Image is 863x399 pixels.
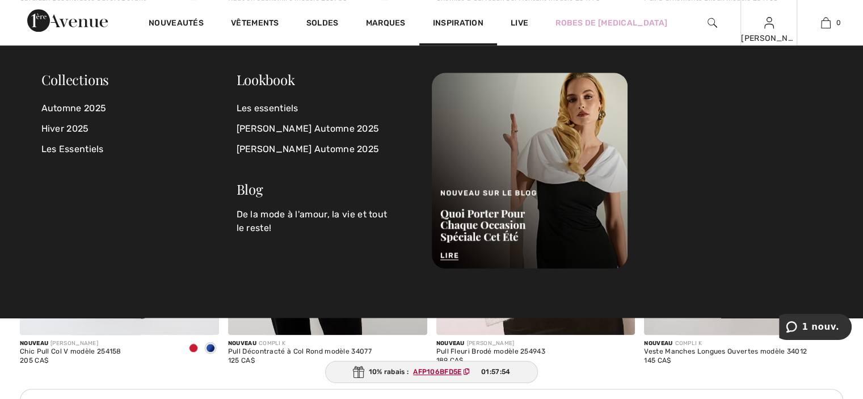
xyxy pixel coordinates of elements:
div: Royal Sapphire 163 [202,339,219,358]
a: Blog [237,180,263,198]
a: Lookbook [237,70,295,89]
p: De la mode à l'amour, la vie et tout le reste! [237,208,418,235]
span: Nouveau [436,340,465,347]
div: [PERSON_NAME] [436,339,545,348]
div: Cabernet/black [185,339,202,358]
span: 205 CA$ [20,356,48,364]
span: 01:57:54 [481,367,510,377]
img: Nouveau sur le blog [432,73,628,268]
a: Marques [366,18,406,30]
a: Hiver 2025 [41,119,237,139]
ins: AFP106BFD5E [413,368,461,376]
span: Collections [41,70,110,89]
div: 10% rabais : [325,361,538,383]
div: COMPLI K [228,339,372,348]
div: Veste Manches Longues Ouvertes modèle 34012 [644,348,807,356]
a: Automne 2025 [41,98,237,119]
a: Robes de [MEDICAL_DATA] [555,17,667,29]
div: [PERSON_NAME] [20,339,121,348]
img: recherche [708,16,717,30]
span: 125 CA$ [228,356,255,364]
span: Nouveau [644,340,672,347]
div: Chic Pull Col V modèle 254158 [20,348,121,356]
a: Les Essentiels [41,139,237,159]
a: Se connecter [764,17,774,28]
span: 189 CA$ [436,356,464,364]
img: Gift.svg [353,366,364,378]
a: Nouveautés [149,18,204,30]
a: Les essentiels [237,98,418,119]
img: 1ère Avenue [27,9,108,32]
span: Nouveau [20,340,48,347]
img: Mes infos [764,16,774,30]
div: Pull Décontracté à Col Rond modèle 34077 [228,348,372,356]
a: [PERSON_NAME] Automne 2025 [237,139,418,159]
div: [PERSON_NAME] [741,32,797,44]
iframe: Ouvre un widget dans lequel vous pouvez chatter avec l’un de nos agents [779,314,852,342]
div: Pull Fleuri Brodé modèle 254943 [436,348,545,356]
div: COMPLI K [644,339,807,348]
a: Soldes [306,18,339,30]
span: 0 [836,18,841,28]
span: 145 CA$ [644,356,671,364]
a: Nouveau sur le blog [432,165,628,175]
a: 0 [798,16,853,30]
a: Live [511,17,528,29]
span: Nouveau [228,340,256,347]
a: Vêtements [231,18,279,30]
img: Mon panier [821,16,831,30]
a: [PERSON_NAME] Automne 2025 [237,119,418,139]
span: Inspiration [433,18,483,30]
